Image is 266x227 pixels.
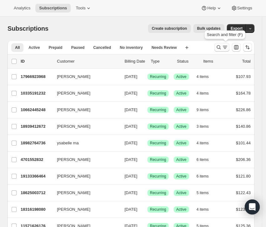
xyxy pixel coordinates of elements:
button: Create subscription [148,24,191,33]
button: 5 items [197,188,216,197]
span: Recurring [150,190,166,195]
span: Active [176,124,187,129]
p: 18625003712 [21,190,52,196]
span: 3 items [197,124,209,129]
span: $123.91 [236,207,251,212]
button: [PERSON_NAME] [53,72,116,82]
span: 6 items [197,174,209,179]
button: 6 items [197,155,216,164]
span: Active [176,74,187,79]
span: Subscriptions [8,25,49,32]
div: 18316198080[PERSON_NAME][DATE]SuccessRecurringSuccessActive4 items$123.91 [21,205,251,214]
button: Create new view [182,43,192,52]
span: Active [176,91,187,96]
button: [PERSON_NAME] [53,121,116,132]
p: Status [177,58,198,64]
div: 10662445248[PERSON_NAME][DATE]SuccessRecurringSuccessActive9 items$226.86 [21,106,251,114]
span: $226.86 [236,107,251,112]
button: Search and filter results [214,43,229,52]
p: 19133366464 [21,173,52,179]
span: 5 items [197,190,209,195]
span: 4 items [197,91,209,96]
span: Recurring [150,107,166,112]
p: 4701552832 [21,157,52,163]
span: Active [176,141,187,146]
span: [PERSON_NAME] [57,90,90,96]
span: No inventory [120,45,143,50]
button: [PERSON_NAME] [53,105,116,115]
span: [PERSON_NAME] [57,74,90,80]
span: Recurring [150,141,166,146]
span: $164.78 [236,91,251,95]
span: $140.86 [236,124,251,129]
button: [PERSON_NAME] [53,155,116,165]
button: [PERSON_NAME] [53,88,116,98]
p: 10335191232 [21,90,52,96]
span: [DATE] [125,174,137,178]
div: 18939412672[PERSON_NAME][DATE]SuccessRecurringSuccessActive3 items$140.86 [21,122,251,131]
span: [DATE] [125,74,137,79]
div: 4701552832[PERSON_NAME][DATE]SuccessRecurringSuccessActive6 items$206.36 [21,155,251,164]
span: All [15,45,20,50]
span: Cancelled [93,45,111,50]
span: $107.93 [236,74,251,79]
span: Prepaid [49,45,62,50]
span: Active [176,190,187,195]
span: Active [176,107,187,112]
span: Recurring [150,157,166,162]
p: Total [242,58,251,64]
span: Recurring [150,91,166,96]
button: Subscriptions [35,4,71,13]
span: [DATE] [125,141,137,145]
span: Recurring [150,74,166,79]
button: Customize table column order and visibility [232,43,241,52]
button: ysabelle ma [53,138,116,148]
p: 18316198080 [21,206,52,213]
div: 18982764736ysabelle ma[DATE]SuccessRecurringSuccessActive4 items$101.44 [21,139,251,147]
button: Analytics [10,4,34,13]
span: 6 items [197,157,209,162]
span: [PERSON_NAME] [57,123,90,130]
span: Recurring [150,207,166,212]
span: $101.44 [236,141,251,145]
button: 4 items [197,89,216,98]
span: Export [231,26,243,31]
p: ID [21,58,52,64]
button: 3 items [197,122,216,131]
span: Bulk updates [197,26,221,31]
p: 18939412672 [21,123,52,130]
span: [PERSON_NAME] [57,173,90,179]
span: [DATE] [125,207,137,212]
button: 4 items [197,72,216,81]
button: 4 items [197,205,216,214]
span: Paused [71,45,84,50]
button: Bulk updates [193,24,224,33]
p: 10662445248 [21,107,52,113]
span: Tools [76,6,85,11]
span: Active [176,207,187,212]
div: 17966923968[PERSON_NAME][DATE]SuccessRecurringSuccessActive4 items$107.93 [21,72,251,81]
button: [PERSON_NAME] [53,171,116,181]
div: 19133366464[PERSON_NAME][DATE]SuccessRecurringSuccessActive6 items$121.80 [21,172,251,181]
button: 6 items [197,172,216,181]
div: Open Intercom Messenger [245,199,260,214]
button: 9 items [197,106,216,114]
div: 10335191232[PERSON_NAME][DATE]SuccessRecurringSuccessActive4 items$164.78 [21,89,251,98]
span: 4 items [197,207,209,212]
span: Settings [237,6,252,11]
p: Customer [57,58,120,64]
span: [DATE] [125,107,137,112]
span: 9 items [197,107,209,112]
span: [DATE] [125,124,137,129]
button: [PERSON_NAME] [53,204,116,214]
span: [PERSON_NAME] [57,157,90,163]
button: Tools [72,4,95,13]
div: 18625003712[PERSON_NAME][DATE]SuccessRecurringSuccessActive5 items$122.43 [21,188,251,197]
span: Recurring [150,124,166,129]
span: $121.80 [236,174,251,178]
span: [PERSON_NAME] [57,206,90,213]
button: Settings [227,4,256,13]
button: [PERSON_NAME] [53,188,116,198]
span: Help [207,6,216,11]
span: 4 items [197,141,209,146]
